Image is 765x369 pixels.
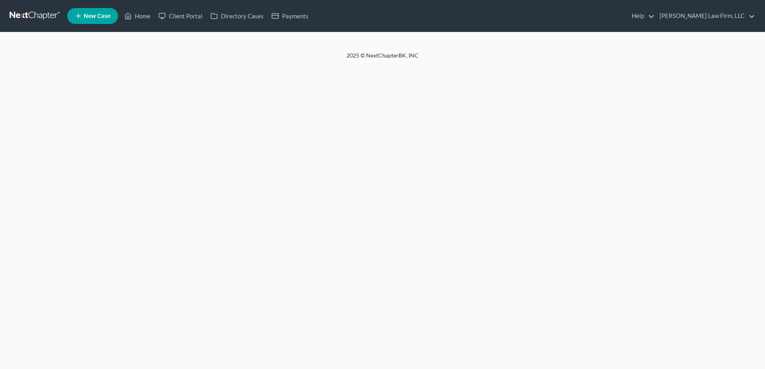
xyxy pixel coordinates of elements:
[655,9,755,23] a: [PERSON_NAME] Law Firm, LLC
[67,8,118,24] new-legal-case-button: New Case
[268,9,312,23] a: Payments
[628,9,655,23] a: Help
[206,9,268,23] a: Directory Cases
[120,9,154,23] a: Home
[154,52,611,66] div: 2025 © NextChapterBK, INC
[154,9,206,23] a: Client Portal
